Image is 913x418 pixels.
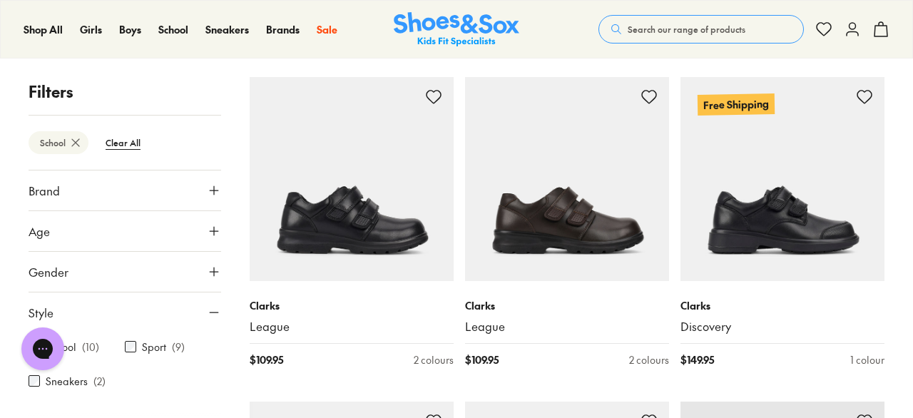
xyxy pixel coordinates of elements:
a: Shoes & Sox [394,12,519,47]
p: ( 2 ) [93,374,106,389]
a: Sale [317,22,337,37]
button: Style [29,292,221,332]
span: Search our range of products [628,23,745,36]
span: $ 149.95 [680,352,714,367]
span: Sneakers [205,22,249,36]
a: Boys [119,22,141,37]
btn: School [29,131,88,154]
p: ( 10 ) [82,340,99,355]
a: League [250,319,454,335]
span: $ 109.95 [465,352,499,367]
img: SNS_Logo_Responsive.svg [394,12,519,47]
p: Clarks [680,298,884,313]
a: Shop All [24,22,63,37]
a: Sneakers [205,22,249,37]
a: Free Shipping [680,77,884,281]
button: Brand [29,170,221,210]
p: Filters [29,80,221,103]
iframe: Gorgias live chat messenger [14,322,71,375]
p: Clarks [250,298,454,313]
span: School [158,22,188,36]
a: Brands [266,22,300,37]
p: Clarks [465,298,669,313]
span: Girls [80,22,102,36]
a: League [465,319,669,335]
span: Gender [29,263,68,280]
span: Style [29,304,53,321]
button: Age [29,211,221,251]
label: Sneakers [46,374,88,389]
div: 2 colours [414,352,454,367]
btn: Clear All [94,130,152,156]
a: Girls [80,22,102,37]
span: Brand [29,182,60,199]
span: Sale [317,22,337,36]
div: 1 colour [850,352,884,367]
a: Discovery [680,319,884,335]
div: 2 colours [629,352,669,367]
span: Boys [119,22,141,36]
span: $ 109.95 [250,352,283,367]
span: Shop All [24,22,63,36]
a: School [158,22,188,37]
label: Sport [142,340,166,355]
p: ( 9 ) [172,340,185,355]
button: Gender [29,252,221,292]
span: Brands [266,22,300,36]
span: Age [29,223,50,240]
p: Free Shipping [698,93,775,116]
button: Search our range of products [598,15,804,44]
